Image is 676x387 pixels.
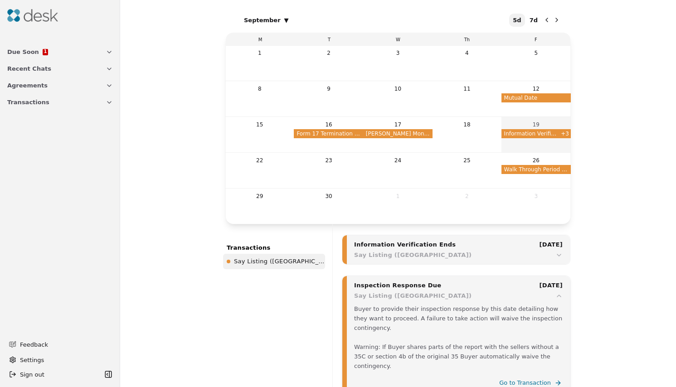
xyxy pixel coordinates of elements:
div: 1 [258,48,262,58]
div: 3 [396,48,400,58]
span: Sign out [20,370,44,379]
span: Information Verification Ends [501,129,561,138]
span: Say Listing ([GEOGRAPHIC_DATA]) [234,256,325,267]
div: 17 [394,120,401,129]
span: Walk Through Period Begins [501,165,571,174]
span: Recent Chats [7,64,51,73]
div: 25 [463,156,470,165]
div: 18 [463,120,470,129]
button: Sign out [5,367,102,382]
div: 5 [534,48,538,58]
span: Form 17 Termination Expires [294,129,363,138]
div: Inspection Response Due [354,281,500,290]
div: 2 [327,48,331,58]
div: 2 [465,192,469,201]
div: [DATE] [540,281,563,290]
button: Agreements [2,77,118,94]
button: Next month [552,15,561,24]
button: +3 [561,129,571,138]
button: Feedback [4,336,113,353]
button: Previous month [542,15,551,24]
div: 11 [463,84,470,93]
div: 4 [465,48,469,58]
div: 22 [256,156,263,165]
span: 1 [44,49,47,54]
div: [DATE] [540,240,563,249]
span: Agreements [7,81,48,90]
span: Transactions [7,97,49,107]
span: ▾ [284,14,289,26]
div: 10 [394,84,401,93]
div: Information Verification Ends [354,240,500,249]
button: Due Soon1 [2,44,118,60]
span: Feedback [20,340,107,349]
img: Desk [7,9,58,22]
button: 5 day view [509,14,525,27]
span: W [396,37,400,42]
div: 12 [533,84,540,93]
button: Inspection Response Due[DATE]Say Listing ([GEOGRAPHIC_DATA]) [354,281,563,300]
div: 9 [327,84,331,93]
span: Due Soon [7,47,39,57]
section: Calendar [226,4,570,224]
button: 7 day view [526,14,541,27]
div: 23 [325,156,332,165]
span: Th [464,37,470,42]
span: [PERSON_NAME] Money Due [363,129,433,138]
div: 30 [325,192,332,201]
button: Recent Chats [2,60,118,77]
button: Settings [5,353,115,367]
div: Say Listing ([GEOGRAPHIC_DATA]) [354,250,472,260]
div: 8 [258,84,262,93]
span: Mutual Date [501,93,571,102]
button: Transactions [2,94,118,111]
span: Settings [20,355,44,365]
div: 3 [534,192,538,201]
span: September [244,15,281,25]
span: M [258,37,263,42]
span: F [535,37,537,42]
div: Say Listing ([GEOGRAPHIC_DATA]) [354,291,472,300]
div: 19 [533,120,540,129]
div: Buyer to provide their inspection response by this date detailing how they want to proceed. A fai... [354,304,563,371]
div: 16 [325,120,332,129]
button: September▾ [238,13,294,27]
div: 29 [256,192,263,201]
span: T [328,37,331,42]
div: 26 [533,156,540,165]
div: 1 [396,192,400,201]
div: 24 [394,156,401,165]
div: Transactions [223,242,325,254]
div: 15 [256,120,263,129]
button: Information Verification Ends[DATE]Say Listing ([GEOGRAPHIC_DATA]) [354,240,563,260]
